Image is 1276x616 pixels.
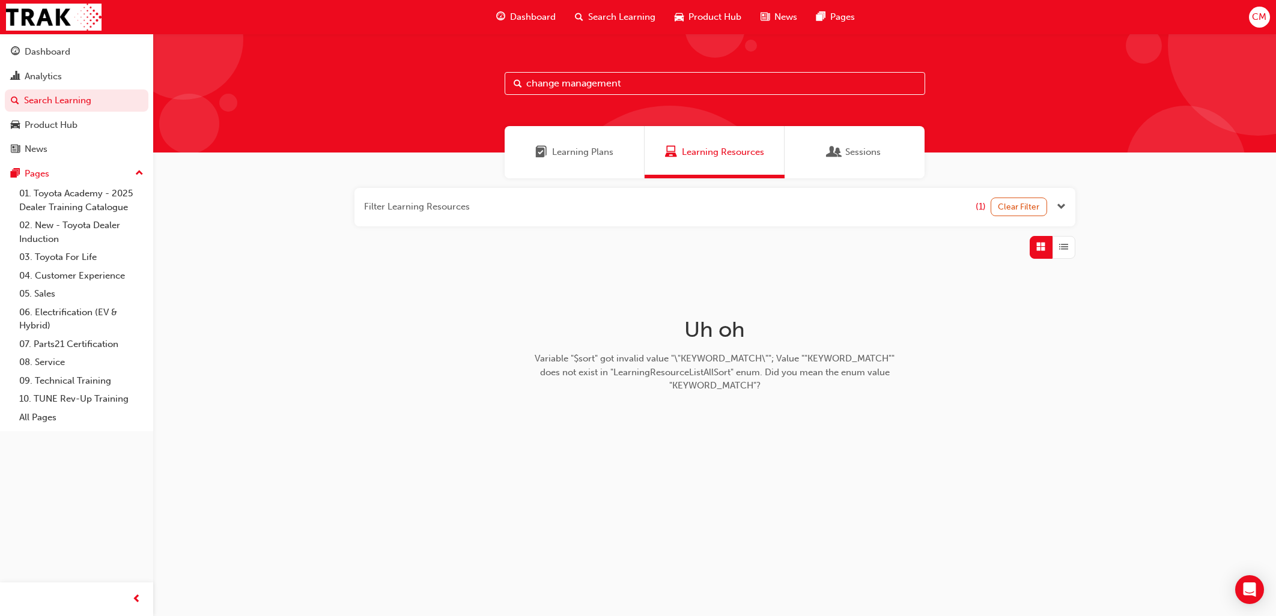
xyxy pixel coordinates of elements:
a: Product Hub [5,114,148,136]
a: car-iconProduct Hub [665,5,751,29]
span: Grid [1036,240,1045,254]
a: Learning ResourcesLearning Resources [645,126,785,178]
span: CM [1252,10,1266,24]
a: 04. Customer Experience [14,267,148,285]
button: Open the filter [1057,200,1066,214]
a: 02. New - Toyota Dealer Induction [14,216,148,248]
button: DashboardAnalyticsSearch LearningProduct HubNews [5,38,148,163]
span: car-icon [675,10,684,25]
a: news-iconNews [751,5,807,29]
span: search-icon [11,95,19,106]
a: 05. Sales [14,285,148,303]
input: Search... [505,72,925,95]
a: 09. Technical Training [14,372,148,390]
a: guage-iconDashboard [487,5,565,29]
button: Clear Filter [991,198,1047,216]
div: Dashboard [25,45,70,59]
img: Trak [6,4,102,31]
a: Dashboard [5,41,148,63]
span: News [774,10,797,24]
span: Sessions [845,145,881,159]
span: prev-icon [132,592,141,607]
a: search-iconSearch Learning [565,5,665,29]
span: Search [514,77,522,91]
div: Product Hub [25,118,77,132]
span: pages-icon [11,169,20,180]
span: guage-icon [11,47,20,58]
span: search-icon [575,10,583,25]
span: Pages [830,10,855,24]
span: Sessions [828,145,840,159]
a: SessionsSessions [785,126,925,178]
span: news-icon [11,144,20,155]
div: News [25,142,47,156]
span: List [1059,240,1068,254]
div: Variable "$sort" got invalid value "\"KEYWORD_MATCH\""; Value ""KEYWORD_MATCH"" does not exist in... [524,352,905,393]
h1: Uh oh [524,316,905,343]
a: Analytics [5,65,148,88]
a: 10. TUNE Rev-Up Training [14,390,148,408]
a: 08. Service [14,353,148,372]
span: pages-icon [816,10,825,25]
a: pages-iconPages [807,5,864,29]
div: Analytics [25,70,62,83]
button: Pages [5,163,148,185]
a: Learning PlansLearning Plans [505,126,645,178]
span: Dashboard [510,10,556,24]
a: Search Learning [5,89,148,112]
span: car-icon [11,120,20,131]
span: news-icon [761,10,770,25]
span: Learning Plans [535,145,547,159]
span: chart-icon [11,71,20,82]
a: 06. Electrification (EV & Hybrid) [14,303,148,335]
a: 03. Toyota For Life [14,248,148,267]
span: guage-icon [496,10,505,25]
span: Search Learning [588,10,655,24]
button: CM [1249,7,1270,28]
span: Product Hub [688,10,741,24]
a: 01. Toyota Academy - 2025 Dealer Training Catalogue [14,184,148,216]
span: Learning Plans [552,145,613,159]
div: Open Intercom Messenger [1235,575,1264,604]
span: Learning Resources [665,145,677,159]
div: Pages [25,167,49,181]
span: Learning Resources [682,145,764,159]
span: up-icon [135,166,144,181]
a: 07. Parts21 Certification [14,335,148,354]
a: News [5,138,148,160]
a: All Pages [14,408,148,427]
